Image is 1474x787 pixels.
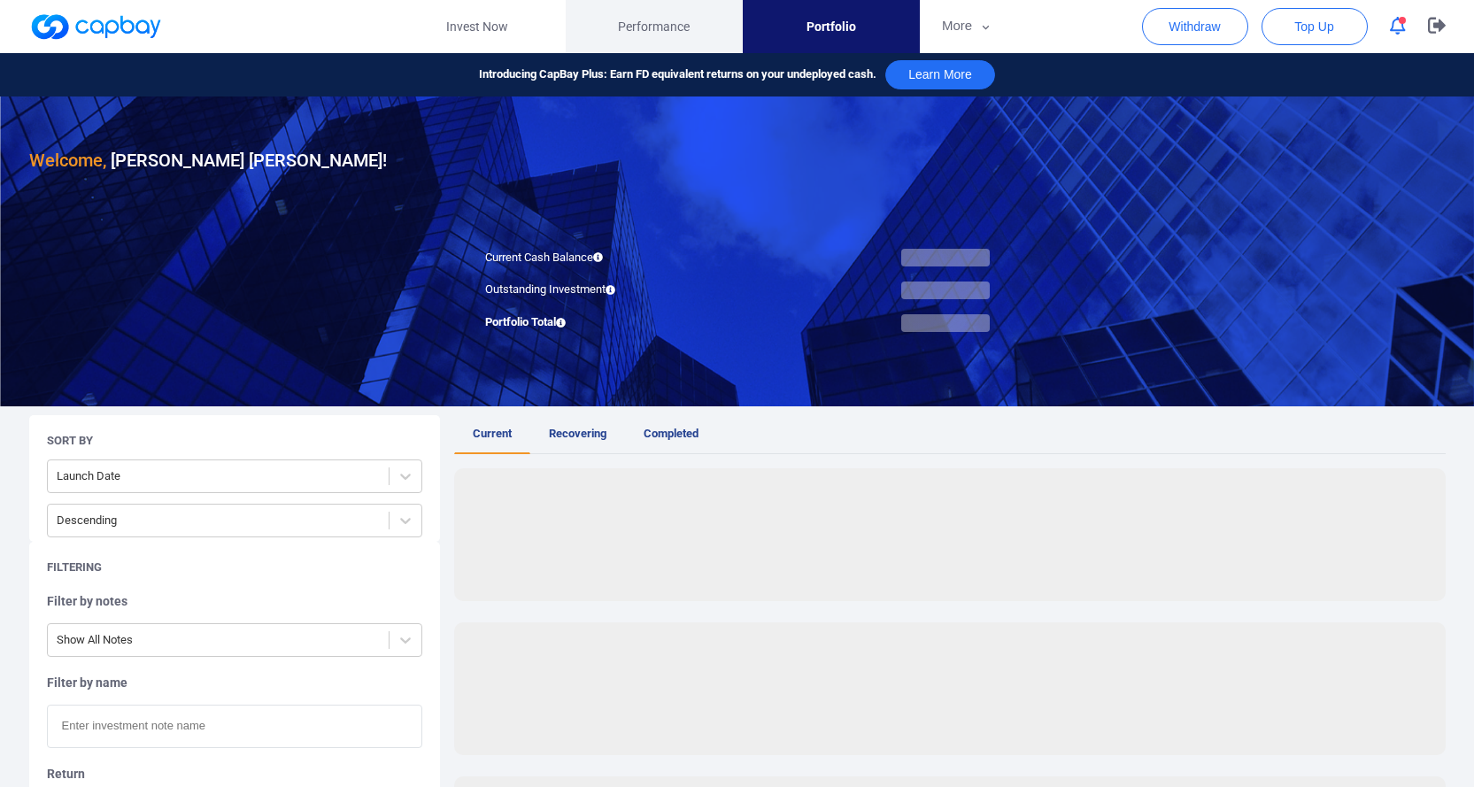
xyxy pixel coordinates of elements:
[618,17,690,36] span: Performance
[47,433,93,449] h5: Sort By
[29,150,106,171] span: Welcome,
[644,427,698,440] span: Completed
[472,249,737,267] div: Current Cash Balance
[473,427,512,440] span: Current
[806,17,856,36] span: Portfolio
[1262,8,1368,45] button: Top Up
[472,281,737,299] div: Outstanding Investment
[549,427,606,440] span: Recovering
[1294,18,1333,35] span: Top Up
[479,66,876,84] span: Introducing CapBay Plus: Earn FD equivalent returns on your undeployed cash.
[472,313,737,332] div: Portfolio Total
[47,766,422,782] h5: Return
[47,559,102,575] h5: Filtering
[885,60,995,89] button: Learn More
[47,593,422,609] h5: Filter by notes
[47,675,422,691] h5: Filter by name
[1142,8,1248,45] button: Withdraw
[47,705,422,748] input: Enter investment note name
[29,146,387,174] h3: [PERSON_NAME] [PERSON_NAME] !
